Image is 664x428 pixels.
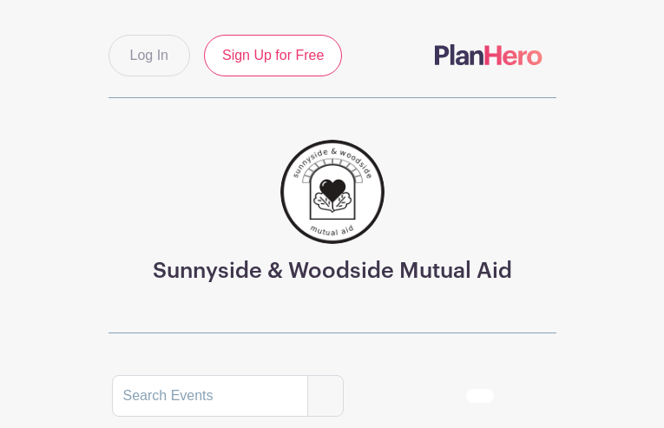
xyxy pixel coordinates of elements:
[204,35,342,76] a: Sign Up for Free
[280,140,385,244] img: 256.png
[153,258,512,284] h3: Sunnyside & Woodside Mutual Aid
[466,389,553,403] div: order and view
[435,44,542,65] img: logo-507f7623f17ff9eddc593b1ce0a138ce2505c220e1c5a4e2b4648c50719b7d32.svg
[112,375,308,417] input: Search Events
[108,35,190,76] a: Log In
